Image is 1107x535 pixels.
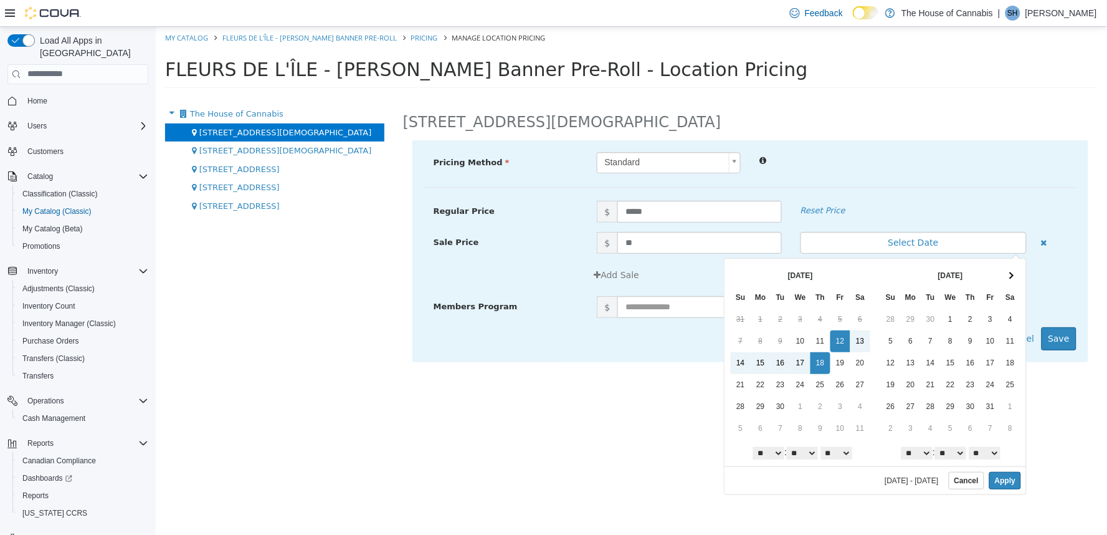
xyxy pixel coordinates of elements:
span: Regular Price [278,180,339,189]
td: 7 [575,304,595,325]
td: 28 [725,282,745,304]
h2: [STREET_ADDRESS][DEMOGRAPHIC_DATA] [247,86,566,105]
button: Operations [22,393,69,408]
button: [US_STATE] CCRS [12,504,153,522]
button: Inventory [2,263,153,280]
td: 8 [785,304,805,325]
span: Dark Mode [853,19,853,20]
td: 21 [765,347,785,369]
td: 15 [785,325,805,347]
button: Add Sale [432,237,491,260]
th: We [635,260,655,282]
a: Dashboards [12,470,153,487]
button: Inventory [22,264,63,279]
div: : [574,416,720,435]
button: Promotions [12,238,153,255]
span: Adjustments (Classic) [17,281,148,296]
button: Users [2,117,153,135]
span: Reports [22,491,49,501]
td: 21 [575,347,595,369]
a: Transfers (Classic) [17,351,90,366]
span: [US_STATE] CCRS [22,508,87,518]
span: Sale Price [278,211,323,220]
a: Standard [441,125,586,147]
span: Dashboards [17,471,148,486]
td: 13 [695,304,715,325]
button: Users [22,118,52,133]
td: 4 [695,369,715,391]
span: Reports [17,488,148,503]
span: Cash Management [22,413,85,423]
td: 25 [655,347,675,369]
a: My Catalog [9,6,52,16]
span: Inventory [27,266,58,276]
th: Su [725,260,745,282]
button: Apply [834,445,865,463]
a: [US_STATE] CCRS [17,506,92,521]
button: My Catalog (Classic) [12,203,153,220]
a: My Catalog (Classic) [17,204,97,219]
button: Reports [2,435,153,452]
td: 4 [655,282,675,304]
span: Classification (Classic) [22,189,98,199]
td: 17 [825,325,845,347]
td: 19 [675,325,695,347]
button: Adjustments (Classic) [12,280,153,297]
td: 31 [825,369,845,391]
td: 30 [615,369,635,391]
span: Transfers (Classic) [22,354,85,364]
td: 6 [695,282,715,304]
span: Load All Apps in [GEOGRAPHIC_DATA] [35,34,148,59]
span: Washington CCRS [17,506,148,521]
td: 5 [675,282,695,304]
button: Catalog [22,169,58,184]
span: Cash Management [17,411,148,426]
span: Customers [27,147,64,157]
td: 29 [785,369,805,391]
td: 6 [805,391,825,413]
span: Home [27,96,47,106]
a: Home [22,94,52,108]
img: Cova [25,7,81,19]
a: My Catalog (Beta) [17,221,88,236]
span: Transfers [22,371,54,381]
td: 1 [595,282,615,304]
td: 16 [805,325,825,347]
td: 2 [805,282,825,304]
a: Inventory Manager (Classic) [17,316,121,331]
button: Cancel [793,445,829,463]
span: Pricing Method [278,131,354,140]
td: 2 [615,282,635,304]
td: 9 [615,304,635,325]
span: Home [22,93,148,108]
td: 24 [635,347,655,369]
a: Cash Management [17,411,90,426]
td: 24 [825,347,845,369]
td: 1 [845,369,865,391]
span: My Catalog (Classic) [22,206,92,216]
p: The House of Cannabis [901,6,993,21]
span: Catalog [27,171,53,181]
span: Canadian Compliance [17,453,148,468]
th: Sa [845,260,865,282]
a: Promotions [17,239,65,254]
span: Inventory Count [22,301,75,311]
td: 6 [745,304,765,325]
span: Operations [22,393,148,408]
td: 1 [635,369,655,391]
a: Transfers [17,369,59,383]
span: Standard [442,126,569,146]
td: 2 [725,391,745,413]
span: My Catalog (Beta) [22,224,83,234]
a: Classification (Classic) [17,186,103,201]
td: 3 [635,282,655,304]
a: Canadian Compliance [17,453,101,468]
span: Catalog [22,169,148,184]
span: Promotions [22,241,60,251]
a: Customers [22,144,69,159]
td: 29 [745,282,765,304]
span: Purchase Orders [22,336,79,346]
td: 12 [725,325,745,347]
span: My Catalog (Beta) [17,221,148,236]
td: 27 [745,369,765,391]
